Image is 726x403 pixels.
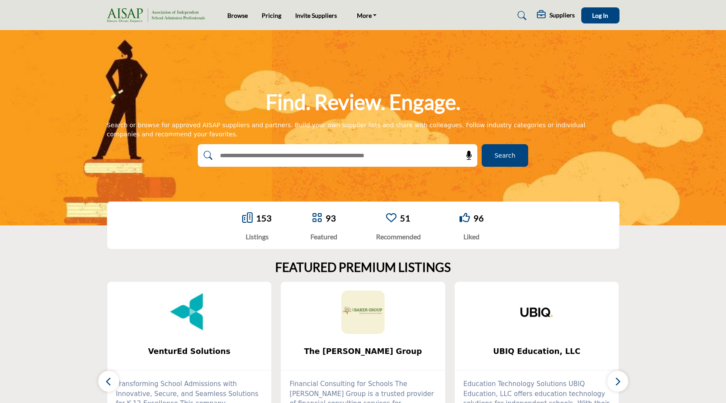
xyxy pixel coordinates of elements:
[275,260,451,275] h2: FEATURED PREMIUM LISTINGS
[455,340,619,363] a: UBIQ Education, LLC
[294,346,432,357] span: The [PERSON_NAME] Group
[581,7,619,23] button: Log In
[310,231,337,242] div: Featured
[592,12,608,19] span: Log In
[120,340,259,363] b: VenturEd Solutions
[312,212,322,224] a: Go to Featured
[468,340,606,363] b: UBIQ Education, LLC
[266,89,460,116] h1: Find. Review. Engage.
[473,213,484,223] a: 96
[494,151,515,160] span: Search
[400,213,410,223] a: 51
[537,10,575,21] div: Suppliers
[120,346,259,357] span: VenturEd Solutions
[509,9,532,23] a: Search
[262,12,281,19] a: Pricing
[167,291,211,334] img: VenturEd Solutions
[482,144,528,167] button: Search
[468,346,606,357] span: UBIQ Education, LLC
[549,11,575,19] h5: Suppliers
[242,231,272,242] div: Listings
[386,212,396,224] a: Go to Recommended
[351,10,383,22] a: More
[294,340,432,363] b: The Baker Group
[460,231,484,242] div: Liked
[107,8,209,23] img: Site Logo
[107,340,272,363] a: VenturEd Solutions
[341,291,385,334] img: The Baker Group
[460,212,470,223] i: Go to Liked
[515,291,559,334] img: UBIQ Education, LLC
[326,213,336,223] a: 93
[256,213,272,223] a: 153
[376,231,421,242] div: Recommended
[107,121,619,139] div: Search or browse for approved AISAP suppliers and partners. Build your own supplier lists and sha...
[281,340,445,363] a: The [PERSON_NAME] Group
[227,12,248,19] a: Browse
[295,12,337,19] a: Invite Suppliers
